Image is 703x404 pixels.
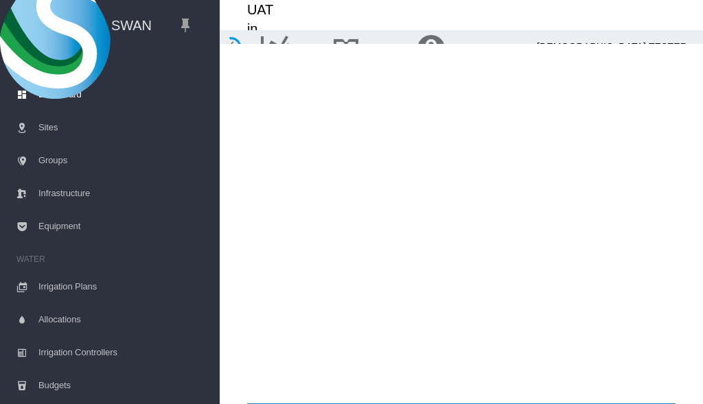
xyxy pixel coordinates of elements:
div: [DEMOGRAPHIC_DATA] Tester [537,34,687,59]
button: icon-bell-ring [224,34,235,62]
span: Groups [38,144,209,177]
md-icon: icon-pin [177,17,194,34]
md-icon: Go to the Data Hub [258,40,291,56]
span: Irrigation Plans [38,270,209,303]
span: Sites [38,111,209,144]
span: SWAN [111,16,152,35]
span: Allocations [38,303,209,336]
button: icon-menu-down [251,34,279,62]
md-icon: Click here for help [415,40,448,56]
span: Budgets [38,369,209,402]
span: Irrigation Controllers [38,336,209,369]
md-icon: Search the knowledge base [330,40,362,56]
span: Equipment [38,210,209,243]
span: WATER [16,248,209,270]
span: Infrastructure [38,177,209,210]
md-icon: icon-bell-ring [229,40,246,56]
